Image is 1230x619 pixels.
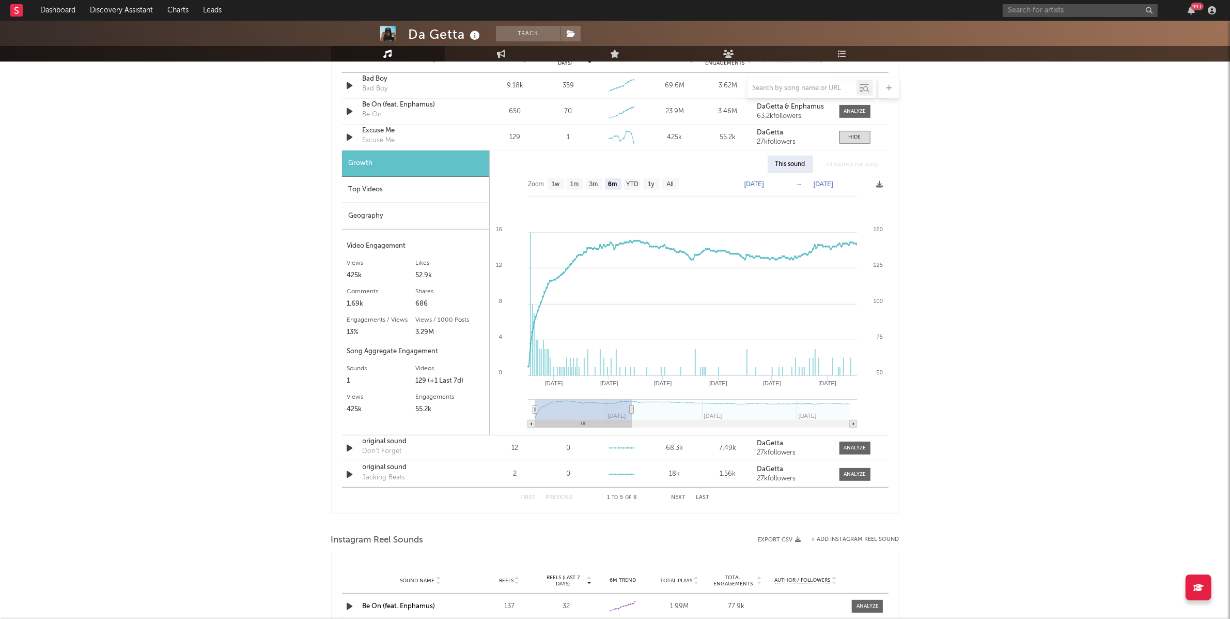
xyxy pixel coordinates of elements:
div: 0 [566,443,570,454]
div: 55.2k [415,403,484,416]
div: Likes [415,257,484,269]
div: 1.99M [653,601,705,612]
text: All [666,181,673,188]
text: 8 [499,298,502,304]
button: Last [696,495,710,501]
text: 3m [589,181,598,188]
div: Bad Boy [363,74,471,84]
div: Views [347,391,416,403]
div: 129 [491,132,539,143]
div: Top Videos [342,177,489,203]
button: 99+ [1188,6,1195,14]
input: Search by song name or URL [748,84,857,93]
button: First [521,495,536,501]
span: of [626,495,632,500]
div: 425k [347,403,416,416]
span: Sound Name [400,578,434,584]
div: This sound [768,156,813,173]
div: 99 + [1191,3,1204,10]
div: Comments [347,285,416,298]
text: [DATE] [709,380,727,386]
button: Track [496,26,560,41]
div: Be On [363,110,382,120]
span: to [612,495,618,500]
text: 1y [648,181,655,188]
div: 425k [650,132,698,143]
div: Jacking Beats [363,473,406,483]
div: 52.9k [415,269,484,282]
div: 1 [567,132,570,143]
text: [DATE] [600,380,618,386]
text: 150 [873,226,882,232]
text: 16 [495,226,502,232]
div: 0 [566,469,570,479]
div: 6M Trend [597,577,649,584]
span: Author / Followers [775,577,831,584]
div: 129 (+1 Last 7d) [415,375,484,387]
a: DaGetta [757,466,829,473]
text: 1w [551,181,559,188]
div: 68.3k [650,443,698,454]
span: Reels [499,578,513,584]
text: [DATE] [763,380,781,386]
div: + Add Instagram Reel Sound [801,537,899,542]
a: original sound [363,462,471,473]
strong: DaGetta [757,129,783,136]
button: Previous [546,495,573,501]
div: 137 [484,601,535,612]
div: Views / 1000 Posts [415,314,484,326]
div: 27k followers [757,139,829,146]
text: [DATE] [744,180,764,188]
button: + Add Instagram Reel Sound [812,537,899,542]
span: Total Plays [660,578,692,584]
div: 77.9k [710,601,762,612]
div: Excuse Me [363,135,395,146]
div: Geography [342,203,489,230]
input: Search for artists [1003,4,1158,17]
div: 1 [347,375,416,387]
text: YTD [626,181,638,188]
a: Be On (feat. Enphamus) [363,100,471,110]
div: Da Getta [409,26,483,43]
text: [DATE] [818,380,836,386]
a: Excuse Me [363,126,471,136]
div: 13% [347,326,416,339]
text: 6m [608,181,617,188]
div: 686 [415,298,484,310]
div: All sounds for song [818,156,886,173]
a: Be On (feat. Enphamus) [363,603,435,610]
div: 12 [491,443,539,454]
div: 27k followers [757,475,829,482]
text: [DATE] [653,380,672,386]
strong: DaGetta [757,466,783,473]
a: DaGetta [757,129,829,137]
div: 18k [650,469,698,479]
a: DaGetta & Enphamus [757,103,829,111]
div: 27k followers [757,449,829,457]
div: Song Aggregate Engagement [347,345,484,358]
div: Video Engagement [347,240,484,252]
text: → [796,180,802,188]
text: 75 [876,334,882,340]
div: 425k [347,269,416,282]
div: Sounds [347,363,416,375]
div: 32 [540,601,592,612]
div: Don’t Forget [363,446,402,457]
text: 0 [499,369,502,375]
div: Engagements / Views [347,314,416,326]
text: [DATE] [544,380,563,386]
button: Export CSV [758,537,801,543]
div: 7.49k [704,443,752,454]
div: Views [347,257,416,269]
a: DaGetta [757,440,829,447]
text: [DATE] [814,180,833,188]
div: 650 [491,107,539,117]
div: Growth [342,150,489,177]
text: 125 [873,262,882,268]
div: Shares [415,285,484,298]
text: Zoom [528,181,544,188]
div: Videos [415,363,484,375]
text: 100 [873,298,882,304]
